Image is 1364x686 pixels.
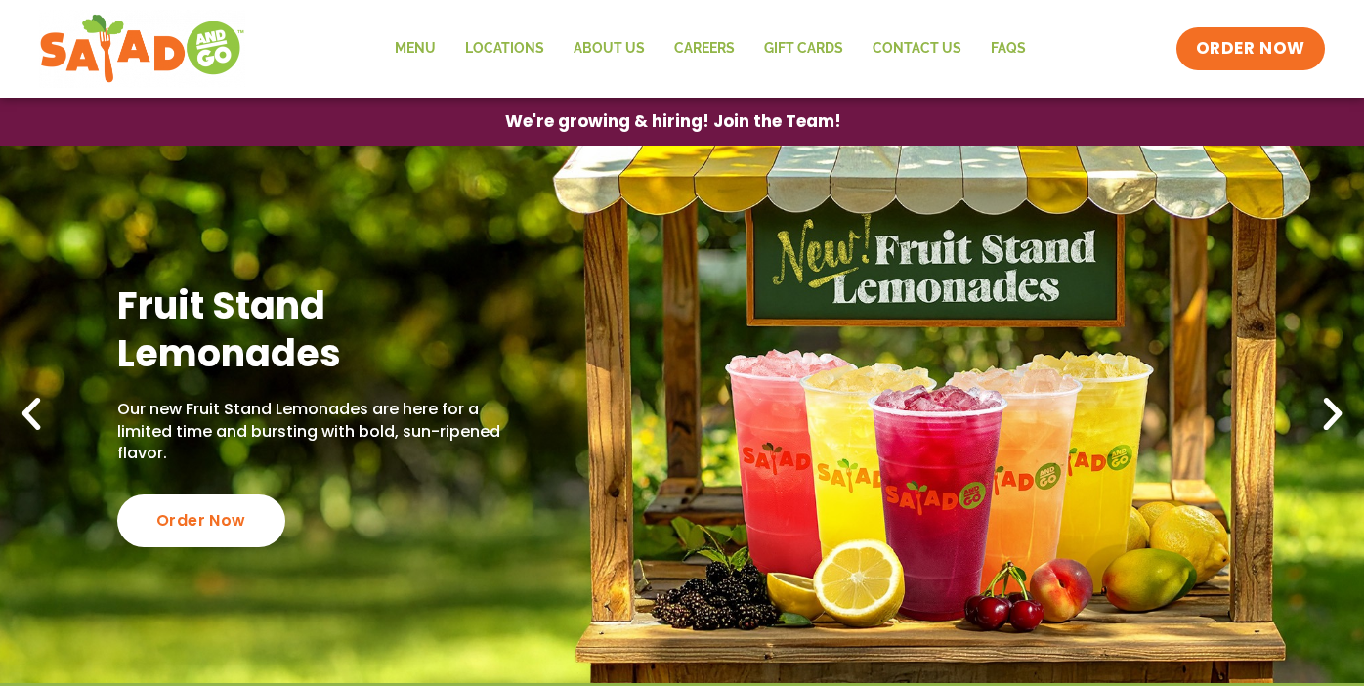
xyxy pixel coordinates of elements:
a: GIFT CARDS [749,26,858,71]
nav: Menu [380,26,1041,71]
a: About Us [559,26,660,71]
img: new-SAG-logo-768×292 [39,10,245,88]
a: We're growing & hiring! Join the Team! [476,99,871,145]
span: ORDER NOW [1196,37,1305,61]
a: Locations [450,26,559,71]
a: Menu [380,26,450,71]
p: Our new Fruit Stand Lemonades are here for a limited time and bursting with bold, sun-ripened fla... [117,399,529,464]
div: Order Now [117,494,285,547]
a: ORDER NOW [1176,27,1325,70]
h2: Fruit Stand Lemonades [117,281,529,378]
a: Contact Us [858,26,976,71]
a: Careers [660,26,749,71]
span: We're growing & hiring! Join the Team! [505,113,841,130]
a: FAQs [976,26,1041,71]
